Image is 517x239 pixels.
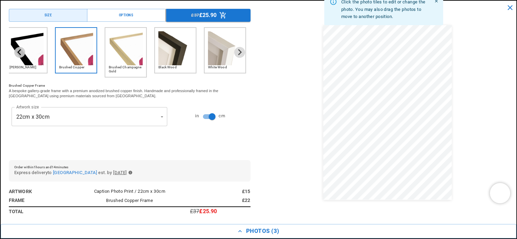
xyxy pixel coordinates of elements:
[53,169,97,176] button: [GEOGRAPHIC_DATA]
[9,187,251,216] table: simple table
[106,198,153,203] span: Brushed Copper Frame
[9,27,251,78] div: Frame Option
[9,83,251,88] h6: Brushed Copper Frame
[208,65,242,69] h6: White Wood
[190,188,251,195] h6: £15
[9,88,251,99] p: A bespoke gallery-grade frame with a premium anodized brushed copper finish. Handmade and profess...
[234,47,245,58] button: Next slide
[199,13,217,18] p: £25.90
[113,169,127,176] span: [DATE]
[109,65,143,73] h6: Brushed Champagne Gold
[9,9,87,22] button: Size
[166,9,250,22] button: £37£25.90
[9,9,251,22] div: Menu buttons
[9,197,69,204] h6: Frame
[87,9,166,22] button: Options
[55,27,99,78] li: 3 of 6
[12,107,167,126] div: 22cm x 30cm
[219,112,225,120] span: cm
[195,112,199,120] span: in
[59,65,93,69] h6: Brushed Copper
[94,189,165,194] span: Caption Photo Print / 22cm x 30cm
[10,65,44,69] h6: [PERSON_NAME]
[53,170,97,175] span: [GEOGRAPHIC_DATA]
[14,47,25,58] button: Previous slide
[158,65,192,69] h6: Black Wood
[5,27,50,78] li: 2 of 6
[490,183,510,203] iframe: Chatra live chat
[9,188,69,195] h6: Artwork
[119,13,133,18] div: Options
[16,104,39,110] label: Artwork size
[98,169,112,176] span: est. by
[154,27,199,78] li: 5 of 6
[191,12,199,19] span: £37
[14,166,245,169] h6: Order within 1 hours and 14 minutes
[14,169,52,176] span: Express delivery to
[199,209,217,214] p: £25.90
[190,209,199,214] p: £37
[45,13,52,18] div: Size
[105,27,149,78] li: 4 of 6
[204,27,248,78] li: 6 of 6
[9,208,69,215] h6: Total
[190,197,251,204] h6: £22
[503,1,517,15] button: close
[1,224,516,238] button: Photos (3)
